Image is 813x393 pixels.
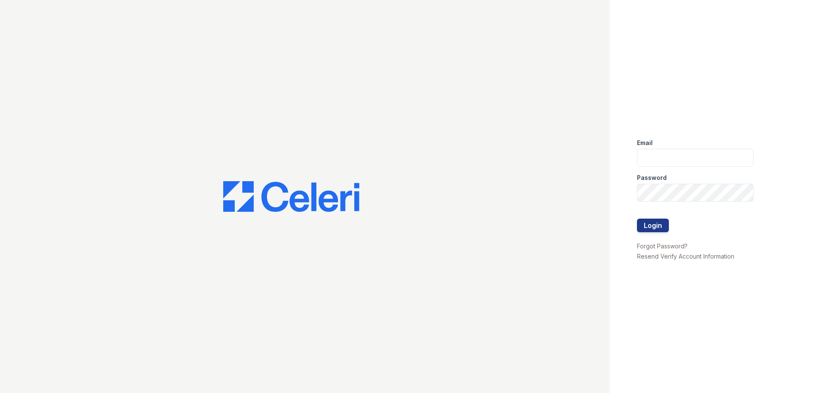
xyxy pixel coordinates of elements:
[223,181,359,212] img: CE_Logo_Blue-a8612792a0a2168367f1c8372b55b34899dd931a85d93a1a3d3e32e68fde9ad4.png
[637,174,667,182] label: Password
[637,253,734,260] a: Resend Verify Account Information
[637,219,669,232] button: Login
[637,242,688,250] a: Forgot Password?
[637,139,653,147] label: Email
